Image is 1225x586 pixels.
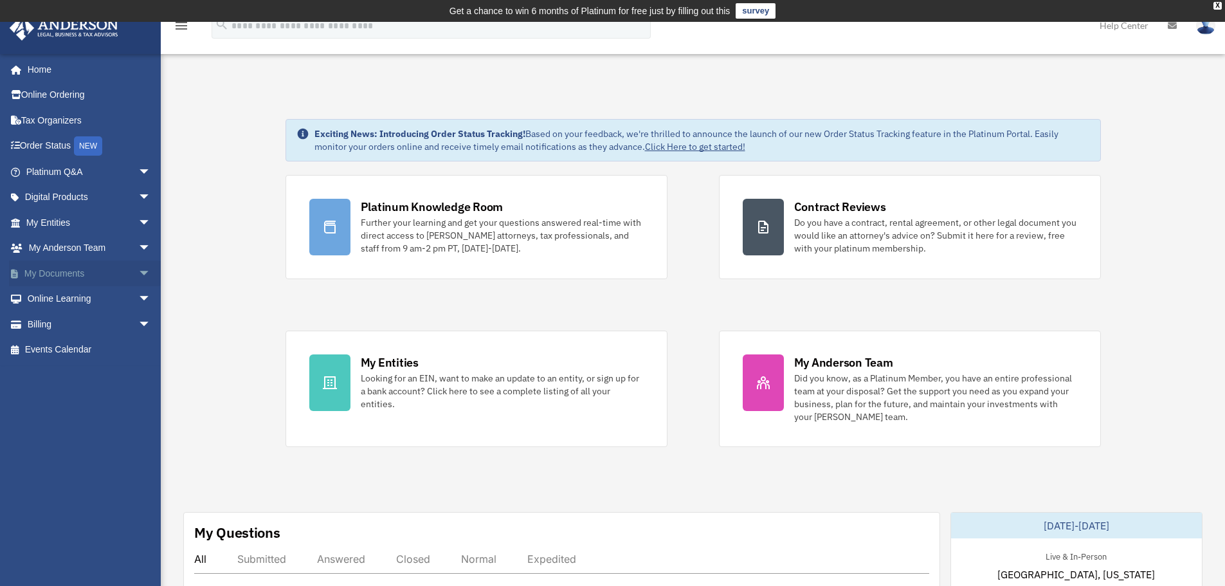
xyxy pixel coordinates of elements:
[9,235,170,261] a: My Anderson Teamarrow_drop_down
[74,136,102,156] div: NEW
[138,185,164,211] span: arrow_drop_down
[138,159,164,185] span: arrow_drop_down
[317,553,365,565] div: Answered
[9,286,170,312] a: Online Learningarrow_drop_down
[314,127,1090,153] div: Based on your feedback, we're thrilled to announce the launch of our new Order Status Tracking fe...
[9,261,170,286] a: My Documentsarrow_drop_down
[794,354,893,371] div: My Anderson Team
[1035,549,1117,562] div: Live & In-Person
[527,553,576,565] div: Expedited
[719,331,1101,447] a: My Anderson Team Did you know, as a Platinum Member, you have an entire professional team at your...
[138,235,164,262] span: arrow_drop_down
[9,159,170,185] a: Platinum Q&Aarrow_drop_down
[9,133,170,160] a: Order StatusNEW
[9,337,170,363] a: Events Calendar
[461,553,496,565] div: Normal
[449,3,730,19] div: Get a chance to win 6 months of Platinum for free just by filling out this
[794,216,1077,255] div: Do you have a contract, rental agreement, or other legal document you would like an attorney's ad...
[194,553,206,565] div: All
[138,286,164,313] span: arrow_drop_down
[794,372,1077,423] div: Did you know, as a Platinum Member, you have an entire professional team at your disposal? Get th...
[138,210,164,236] span: arrow_drop_down
[9,210,170,235] a: My Entitiesarrow_drop_down
[361,199,504,215] div: Platinum Knowledge Room
[194,523,280,542] div: My Questions
[361,354,419,371] div: My Entities
[138,311,164,338] span: arrow_drop_down
[9,107,170,133] a: Tax Organizers
[1196,16,1215,35] img: User Pic
[9,185,170,210] a: Digital Productsarrow_drop_down
[736,3,776,19] a: survey
[361,372,644,410] div: Looking for an EIN, want to make an update to an entity, or sign up for a bank account? Click her...
[951,513,1202,538] div: [DATE]-[DATE]
[794,199,886,215] div: Contract Reviews
[6,15,122,41] img: Anderson Advisors Platinum Portal
[396,553,430,565] div: Closed
[174,23,189,33] a: menu
[174,18,189,33] i: menu
[361,216,644,255] div: Further your learning and get your questions answered real-time with direct access to [PERSON_NAM...
[1213,2,1222,10] div: close
[286,175,667,279] a: Platinum Knowledge Room Further your learning and get your questions answered real-time with dire...
[9,311,170,337] a: Billingarrow_drop_down
[286,331,667,447] a: My Entities Looking for an EIN, want to make an update to an entity, or sign up for a bank accoun...
[314,128,525,140] strong: Exciting News: Introducing Order Status Tracking!
[719,175,1101,279] a: Contract Reviews Do you have a contract, rental agreement, or other legal document you would like...
[237,553,286,565] div: Submitted
[9,57,164,82] a: Home
[645,141,745,152] a: Click Here to get started!
[997,567,1155,582] span: [GEOGRAPHIC_DATA], [US_STATE]
[9,82,170,108] a: Online Ordering
[215,17,229,32] i: search
[138,261,164,287] span: arrow_drop_down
